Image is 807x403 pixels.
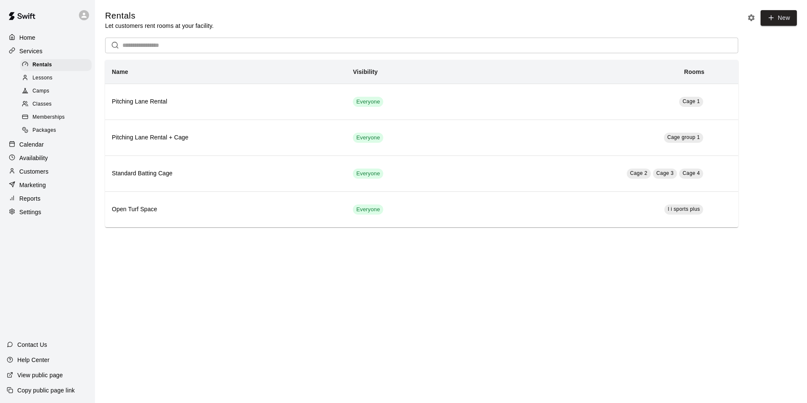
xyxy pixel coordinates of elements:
[20,125,92,136] div: Packages
[7,206,88,218] a: Settings
[7,138,88,151] a: Calendar
[353,133,383,143] div: This service is visible to all of your customers
[20,59,92,71] div: Rentals
[112,68,128,75] b: Name
[20,72,92,84] div: Lessons
[353,206,383,214] span: Everyone
[19,154,48,162] p: Availability
[19,47,43,55] p: Services
[20,111,95,124] a: Memberships
[353,169,383,179] div: This service is visible to all of your customers
[630,170,647,176] span: Cage 2
[20,124,95,137] a: Packages
[7,152,88,164] a: Availability
[20,85,95,98] a: Camps
[19,208,41,216] p: Settings
[20,112,92,123] div: Memberships
[19,194,41,203] p: Reports
[7,179,88,191] a: Marketing
[761,10,797,26] a: New
[32,126,56,135] span: Packages
[112,97,339,106] h6: Pitching Lane Rental
[353,204,383,215] div: This service is visible to all of your customers
[17,386,75,395] p: Copy public page link
[105,10,214,22] h5: Rentals
[17,371,63,379] p: View public page
[7,45,88,57] a: Services
[17,356,49,364] p: Help Center
[7,165,88,178] a: Customers
[32,113,65,122] span: Memberships
[682,98,700,104] span: Cage 1
[105,60,738,227] table: simple table
[32,87,49,95] span: Camps
[353,134,383,142] span: Everyone
[17,340,47,349] p: Contact Us
[112,205,339,214] h6: Open Turf Space
[20,85,92,97] div: Camps
[667,134,700,140] span: Cage group 1
[353,98,383,106] span: Everyone
[668,206,700,212] span: l i sports plus
[19,33,35,42] p: Home
[20,98,95,111] a: Classes
[353,68,378,75] b: Visibility
[19,167,49,176] p: Customers
[353,97,383,107] div: This service is visible to all of your customers
[7,31,88,44] a: Home
[105,22,214,30] p: Let customers rent rooms at your facility.
[32,61,52,69] span: Rentals
[20,98,92,110] div: Classes
[32,100,51,109] span: Classes
[353,170,383,178] span: Everyone
[19,181,46,189] p: Marketing
[32,74,53,82] span: Lessons
[20,58,95,71] a: Rentals
[682,170,700,176] span: Cage 4
[656,170,674,176] span: Cage 3
[19,140,44,149] p: Calendar
[20,71,95,84] a: Lessons
[745,11,758,24] button: Rental settings
[684,68,704,75] b: Rooms
[112,133,339,142] h6: Pitching Lane Rental + Cage
[112,169,339,178] h6: Standard Batting Cage
[7,192,88,205] a: Reports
